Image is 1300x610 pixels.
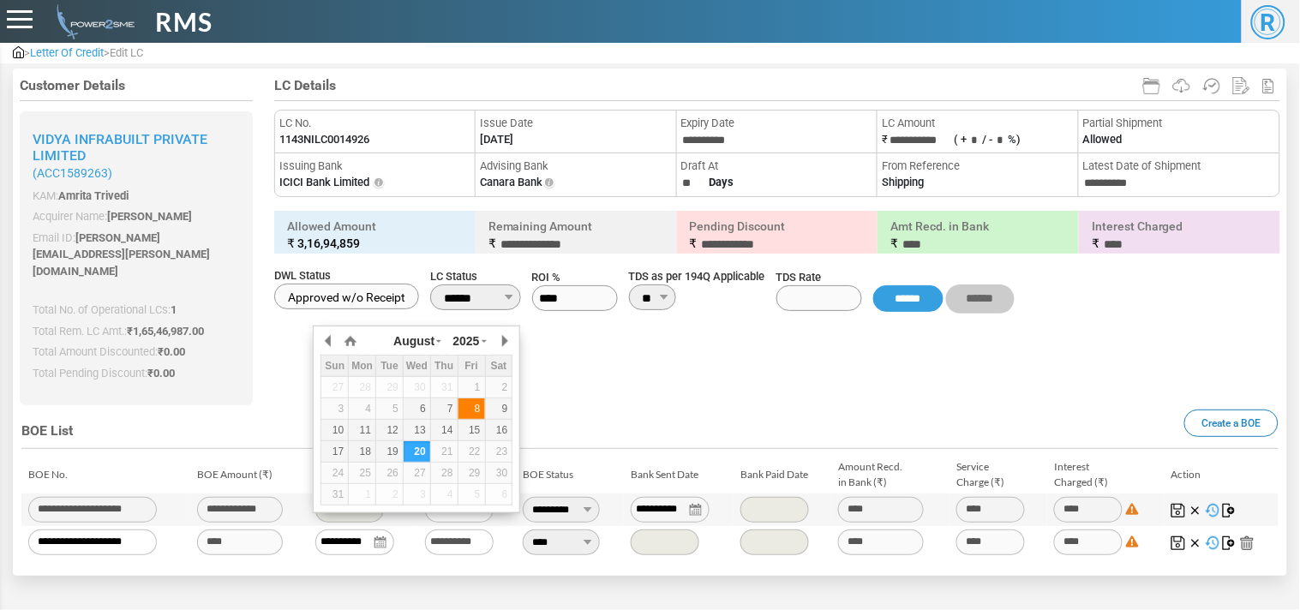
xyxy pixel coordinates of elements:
[279,158,470,175] span: Issuing Bank
[349,356,376,377] th: Mon
[376,401,403,416] div: 5
[321,422,348,438] div: 10
[279,115,470,132] span: LC No.
[1092,236,1099,250] span: ₹
[158,345,185,358] span: ₹
[458,444,485,459] div: 22
[516,456,624,493] td: BOE Status
[133,325,204,338] span: 1,65,46,987.00
[349,401,375,416] div: 4
[882,215,1075,256] h6: Amt Recd. in Bank
[967,131,982,150] input: ( +/ -%)
[954,133,1021,146] label: ( + / - %)
[1189,536,1202,550] img: Cancel Changes
[279,174,369,191] label: ICICI Bank Limited
[33,166,240,181] small: (ACC1589263)
[21,456,190,493] td: BOE No.
[776,269,862,286] span: TDS Rate
[458,356,485,377] th: Fri
[486,444,512,459] div: 23
[321,356,349,377] th: Sun
[430,356,458,377] th: Thu
[1083,215,1276,256] h6: Interest Charged
[58,189,129,202] span: Amrita Trivedi
[1223,504,1237,517] img: Map Invoices
[404,444,430,459] div: 20
[431,401,458,416] div: 7
[349,422,375,438] div: 11
[458,487,485,502] div: 5
[372,176,386,190] img: Info
[1171,504,1185,517] img: Save Changes
[488,236,496,250] span: ₹
[156,3,213,41] span: RMS
[190,456,309,493] td: BOE Amount (₹)
[882,115,1073,132] span: LC Amount
[21,422,73,439] span: BOE List
[393,334,434,348] span: August
[376,380,403,395] div: 29
[33,231,210,278] span: [PERSON_NAME][EMAIL_ADDRESS][PERSON_NAME][DOMAIN_NAME]
[458,465,485,481] div: 29
[279,215,471,254] h6: Allowed Amount
[1165,456,1279,493] td: Action
[321,444,348,459] div: 17
[309,456,418,493] td: Reference Date
[33,230,240,280] p: Email ID:
[321,465,348,481] div: 24
[882,174,924,191] label: Shipping
[542,176,556,190] img: Info
[431,444,458,459] div: 21
[404,465,430,481] div: 27
[1206,504,1219,517] img: History
[690,236,698,250] span: ₹
[349,380,375,395] div: 28
[107,210,192,223] span: [PERSON_NAME]
[485,356,512,377] th: Sat
[1251,5,1285,39] span: R
[376,356,404,377] th: Tue
[430,268,521,285] span: LC Status
[681,158,872,175] span: Draft At
[20,77,253,93] h4: Customer Details
[890,236,898,250] span: ₹
[33,302,240,319] p: Total No. of Operational LCs:
[153,367,175,380] span: 0.00
[431,380,458,395] div: 31
[321,380,348,395] div: 27
[1083,131,1123,148] label: Allowed
[681,115,872,132] span: Expiry Date
[287,235,463,252] small: ₹ 3,16,94,859
[1171,536,1185,550] img: Save Changes
[33,131,240,181] h2: Vidya Infrabuilt Private Limited
[992,131,1008,150] input: ( +/ -%)
[171,303,177,316] span: 1
[480,131,513,148] label: [DATE]
[681,215,874,256] h6: Pending Discount
[376,465,403,481] div: 26
[33,208,240,225] p: Acquirer Name:
[480,174,542,191] label: Canara Bank
[30,46,104,59] span: Letter Of Credit
[458,422,485,438] div: 15
[882,158,1073,175] span: From Reference
[486,380,512,395] div: 2
[349,487,375,502] div: 1
[486,465,512,481] div: 30
[532,269,618,286] span: ROI %
[486,422,512,438] div: 16
[404,380,430,395] div: 30
[33,323,240,340] p: Total Rem. LC Amt.:
[404,356,431,377] th: Wed
[831,456,950,493] td: Amount Recd. in Bank (₹)
[1047,456,1165,493] td: Interest Charged (₹)
[33,188,240,205] p: KAM:
[710,176,734,188] strong: Days
[33,344,240,361] p: Total Amount Discounted:
[480,215,673,256] h6: Remaining Amount
[274,267,419,284] span: DWL Status
[274,77,1280,93] h4: LC Details
[452,334,479,348] span: 2025
[1083,115,1275,132] span: Partial Shipment
[431,465,458,481] div: 28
